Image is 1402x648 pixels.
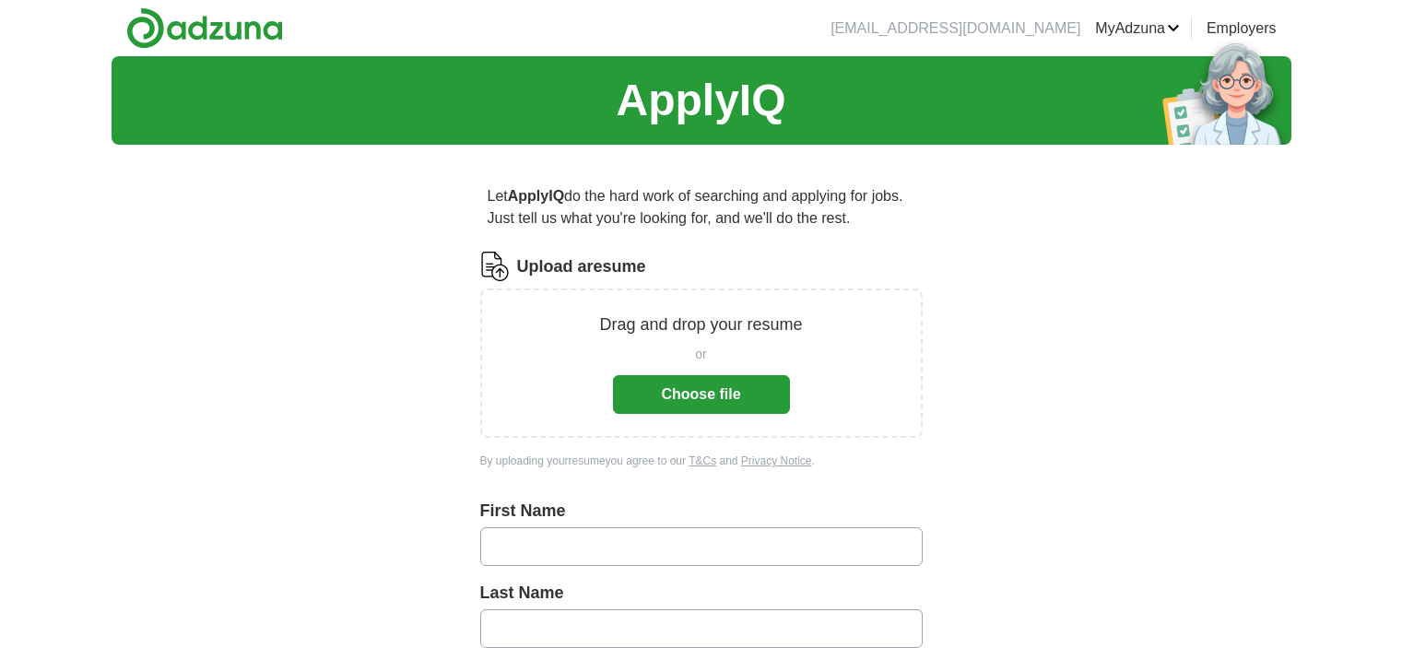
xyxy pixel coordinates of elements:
p: Drag and drop your resume [599,312,802,337]
label: First Name [480,499,923,524]
h1: ApplyIQ [616,67,785,134]
span: or [695,345,706,364]
li: [EMAIL_ADDRESS][DOMAIN_NAME] [831,18,1080,40]
a: MyAdzuna [1095,18,1180,40]
img: Adzuna logo [126,7,283,49]
strong: ApplyIQ [508,188,564,204]
a: Privacy Notice [741,454,812,467]
label: Upload a resume [517,254,646,279]
a: T&Cs [689,454,716,467]
label: Last Name [480,581,923,606]
div: By uploading your resume you agree to our and . [480,453,923,469]
p: Let do the hard work of searching and applying for jobs. Just tell us what you're looking for, an... [480,178,923,237]
img: CV Icon [480,252,510,281]
button: Choose file [613,375,790,414]
a: Employers [1207,18,1277,40]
